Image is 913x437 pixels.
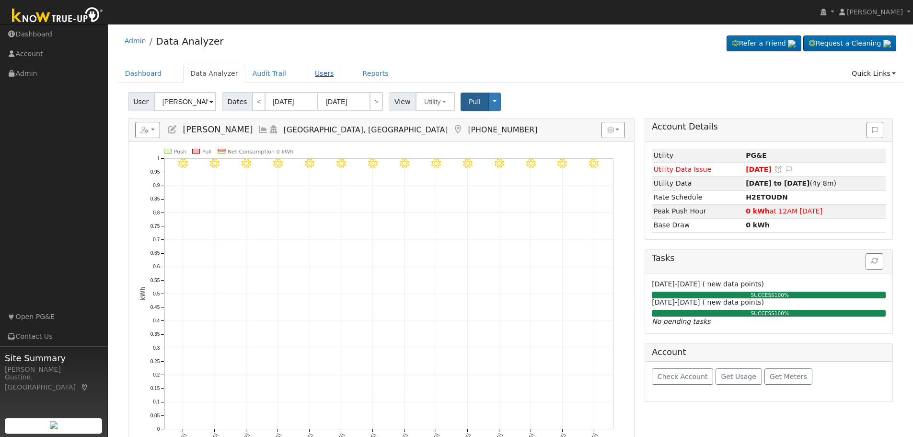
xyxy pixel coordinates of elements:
[652,318,710,325] i: No pending tasks
[883,40,891,47] img: retrieve
[157,426,160,432] text: 0
[167,125,178,134] a: Edit User (8772)
[469,98,481,106] span: Pull
[228,149,293,155] text: Net Consumption 0 kWh
[416,92,455,111] button: Utility
[242,159,251,168] i: 8/27 - Clear
[658,373,708,380] span: Check Account
[157,156,160,161] text: 1
[652,149,744,163] td: Utility
[183,65,245,83] a: Data Analyzer
[654,165,711,173] span: Utility Data Issue
[652,347,686,357] h5: Account
[128,92,154,111] span: User
[652,298,700,306] span: [DATE]-[DATE]
[844,65,903,83] a: Quick Links
[774,292,789,298] span: 100%
[150,386,160,391] text: 0.15
[150,250,160,256] text: 0.65
[866,253,883,270] button: Refresh
[652,122,886,132] h5: Account Details
[788,40,796,47] img: retrieve
[557,159,567,168] i: 9/06 - Clear
[468,125,537,134] span: [PHONE_NUMBER]
[336,159,346,168] i: 8/30 - Clear
[652,204,744,218] td: Peak Push Hour
[716,368,762,385] button: Get Usage
[867,122,883,138] button: Issue History
[150,413,160,418] text: 0.05
[652,190,744,204] td: Rate Schedule
[356,65,396,83] a: Reports
[258,125,268,134] a: Multi-Series Graph
[746,179,809,187] strong: [DATE] to [DATE]
[746,179,836,187] span: (4y 8m)
[153,183,160,188] text: 0.9
[150,332,160,337] text: 0.35
[154,92,216,111] input: Select a User
[652,280,700,288] span: [DATE]-[DATE]
[649,310,890,318] div: SUCCESS
[252,92,266,111] a: <
[652,253,886,263] h5: Tasks
[150,359,160,364] text: 0.25
[156,35,223,47] a: Data Analyzer
[5,352,103,365] span: Site Summary
[463,159,473,168] i: 9/03 - Clear
[305,159,314,168] i: 8/29 - Clear
[703,298,764,306] span: ( new data points)
[770,373,807,380] span: Get Meters
[389,92,416,111] span: View
[652,218,744,232] td: Base Draw
[7,5,108,27] img: Know True-Up
[652,177,744,190] td: Utility Data
[153,237,160,242] text: 0.7
[202,149,211,155] text: Pull
[803,35,896,52] a: Request a Cleaning
[150,169,160,175] text: 0.95
[847,8,903,16] span: [PERSON_NAME]
[153,400,160,405] text: 0.1
[153,319,160,324] text: 0.4
[746,152,767,159] strong: ID: 8430758, authorized: 01/11/23
[774,165,783,173] a: Snooze this issue
[268,125,279,134] a: Login As (last 05/31/2025 3:15:03 PM)
[222,92,253,111] span: Dates
[153,210,160,215] text: 0.8
[150,224,160,229] text: 0.75
[150,305,160,310] text: 0.45
[746,221,770,229] strong: 0 kWh
[494,159,504,168] i: 9/04 - Clear
[589,159,599,168] i: 9/07 - Clear
[764,368,813,385] button: Get Meters
[370,92,383,111] a: >
[785,166,793,173] i: Edit Issue
[308,65,341,83] a: Users
[125,37,146,45] a: Admin
[746,165,772,173] span: [DATE]
[153,372,160,378] text: 0.2
[150,197,160,202] text: 0.85
[245,65,293,83] a: Audit Trail
[649,292,890,299] div: SUCCESS
[81,383,89,391] a: Map
[153,291,160,296] text: 0.5
[178,159,188,168] i: 8/25 - Clear
[452,125,463,134] a: Map
[273,159,283,168] i: 8/28 - Clear
[526,159,535,168] i: 9/05 - Clear
[153,345,160,351] text: 0.3
[118,65,169,83] a: Dashboard
[744,204,886,218] td: at 12AM [DATE]
[703,280,764,288] span: ( new data points)
[400,159,409,168] i: 9/01 - Clear
[727,35,801,52] a: Refer a Friend
[652,368,713,385] button: Check Account
[284,125,448,134] span: [GEOGRAPHIC_DATA], [GEOGRAPHIC_DATA]
[183,125,253,134] span: [PERSON_NAME]
[461,93,489,111] button: Pull
[153,264,160,270] text: 0.6
[746,193,788,201] strong: V
[431,159,441,168] i: 9/02 - Clear
[5,365,103,375] div: [PERSON_NAME]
